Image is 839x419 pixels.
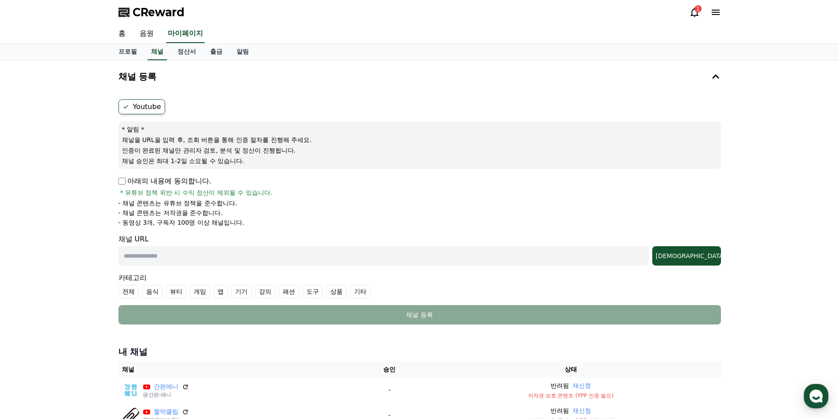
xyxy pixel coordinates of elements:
span: CReward [133,5,185,19]
label: 상품 [326,285,347,298]
p: - 채널 콘텐츠는 유튜브 정책을 준수합니다. [118,199,237,208]
p: 반려됨 [551,406,569,415]
a: CReward [118,5,185,19]
button: 채널 등록 [115,64,724,89]
a: 간편애니 [154,382,178,391]
p: 저작권 보호 콘텐츠 (YPP 인증 필요) [424,392,717,399]
a: 짤막클립 [154,407,178,416]
label: 앱 [214,285,228,298]
label: 뷰티 [166,285,186,298]
a: 1 [689,7,700,18]
p: - [362,386,418,395]
th: 채널 [118,361,358,378]
p: - 채널 콘텐츠는 저작권을 준수합니다. [118,208,223,217]
a: 설정 [114,279,169,301]
div: 채널 URL [118,234,721,266]
label: 강의 [255,285,275,298]
label: 기타 [350,285,370,298]
label: 도구 [303,285,323,298]
span: 대화 [81,292,91,299]
th: 상태 [421,361,721,378]
p: 채널을 URL을 입력 후, 조회 버튼을 통해 인증 절차를 진행해 주세요. [122,135,717,144]
h4: 내 채널 [118,346,721,358]
a: 홈 [111,25,133,43]
h4: 채널 등록 [118,72,157,81]
a: 대화 [58,279,114,301]
label: 패션 [279,285,299,298]
a: 마이페이지 [166,25,205,43]
button: 재신청 [573,381,591,390]
a: 알림 [229,44,256,60]
p: 반려됨 [551,381,569,390]
a: 프로필 [111,44,144,60]
label: 음식 [142,285,163,298]
p: 채널 승인은 최대 1-2일 소요될 수 있습니다. [122,157,717,165]
div: 1 [695,5,702,12]
p: 아래의 내용에 동의합니다. [118,176,211,186]
img: 간편애니 [122,382,140,399]
a: 출금 [203,44,229,60]
label: 기기 [231,285,251,298]
a: 음원 [133,25,161,43]
label: 게임 [190,285,210,298]
th: 승인 [358,361,421,378]
label: Youtube [118,99,165,114]
button: 재신청 [573,406,591,415]
button: [DEMOGRAPHIC_DATA] [652,246,721,266]
a: 채널 [148,44,167,60]
div: [DEMOGRAPHIC_DATA] [656,251,717,260]
p: @간편-애니 [143,391,189,398]
div: 채널 등록 [136,310,703,319]
span: 홈 [28,292,33,299]
a: 홈 [3,279,58,301]
span: 설정 [136,292,147,299]
p: - 동영상 3개, 구독자 100명 이상 채널입니다. [118,218,244,227]
span: * 유튜브 정책 위반 시 수익 정산이 제외될 수 있습니다. [120,188,273,197]
a: 정산서 [170,44,203,60]
p: 인증이 완료된 채널만 관리자 검토, 분석 및 정산이 진행됩니다. [122,146,717,155]
div: 카테고리 [118,273,721,298]
label: 전체 [118,285,139,298]
button: 채널 등록 [118,305,721,324]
